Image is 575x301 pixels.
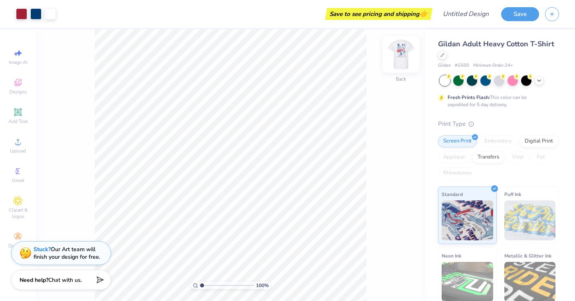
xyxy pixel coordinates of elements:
span: Standard [442,190,463,198]
div: Our Art team will finish your design for free. [34,246,100,261]
span: Gildan [438,62,451,69]
span: 👉 [419,9,428,18]
span: 100 % [256,282,269,289]
span: Clipart & logos [4,207,32,220]
div: Vinyl [507,151,529,163]
span: Metallic & Glitter Ink [504,251,551,260]
div: This color can be expedited for 5 day delivery. [448,94,546,108]
span: Image AI [9,59,28,65]
div: Back [396,75,406,83]
img: Standard [442,200,493,240]
div: Foil [531,151,550,163]
span: # G500 [455,62,469,69]
div: Screen Print [438,135,477,147]
span: Upload [10,148,26,154]
span: Greek [12,177,24,184]
span: Gildan Adult Heavy Cotton T-Shirt [438,39,554,49]
div: Applique [438,151,470,163]
span: Puff Ink [504,190,521,198]
div: Save to see pricing and shipping [327,8,430,20]
div: Print Type [438,119,559,129]
img: Back [385,38,417,70]
input: Untitled Design [436,6,495,22]
div: Embroidery [479,135,517,147]
span: Add Text [8,118,28,125]
strong: Need help? [20,276,48,284]
span: Chat with us. [48,276,82,284]
div: Transfers [472,151,504,163]
button: Save [501,7,539,21]
div: Rhinestones [438,167,477,179]
span: Decorate [8,243,28,249]
span: Neon Ink [442,251,461,260]
strong: Fresh Prints Flash: [448,94,490,101]
span: Minimum Order: 24 + [473,62,513,69]
strong: Stuck? [34,246,51,253]
span: Designs [9,89,27,95]
img: Puff Ink [504,200,556,240]
div: Digital Print [519,135,558,147]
